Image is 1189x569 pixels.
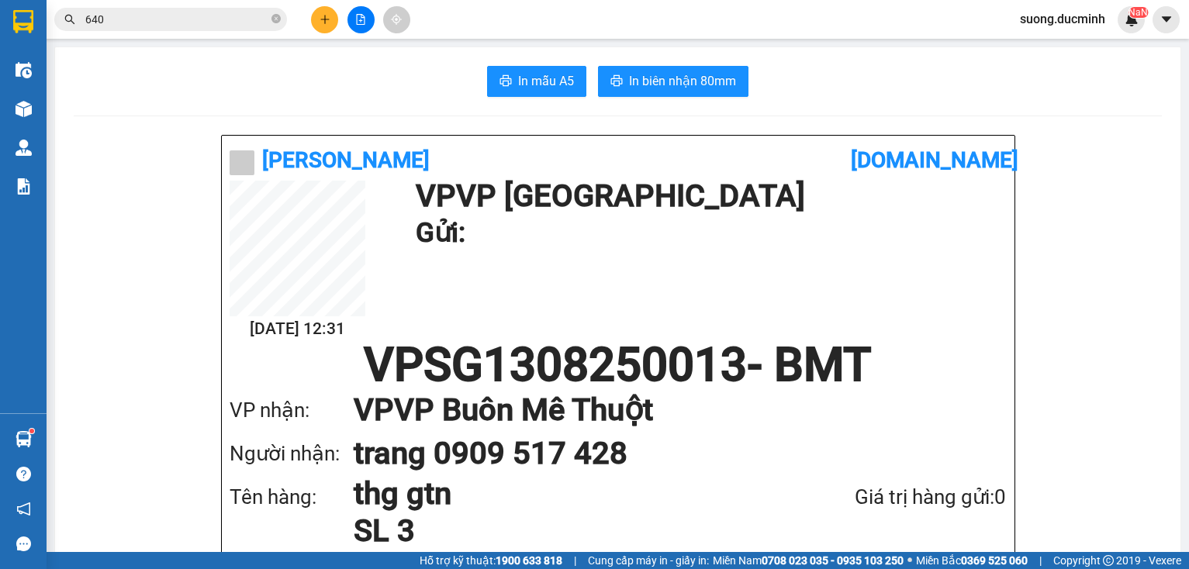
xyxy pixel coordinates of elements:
button: file-add [347,6,375,33]
div: VP nhận: [230,395,354,426]
span: aim [391,14,402,25]
button: plus [311,6,338,33]
img: warehouse-icon [16,101,32,117]
span: suong.ducminh [1008,9,1118,29]
div: Tên hàng: [230,481,354,513]
button: printerIn mẫu A5 [487,66,586,97]
span: search [64,14,75,25]
span: Miền Bắc [916,552,1028,569]
sup: NaN [1129,7,1148,18]
button: printerIn biên nhận 80mm [598,66,748,97]
h1: VP VP [GEOGRAPHIC_DATA] [416,181,999,212]
img: solution-icon [16,178,32,195]
span: notification [16,502,31,516]
span: plus [320,14,330,25]
h1: VPSG1308250013 - BMT [230,342,1007,388]
span: | [574,552,576,569]
span: In mẫu A5 [518,71,574,91]
strong: 0708 023 035 - 0935 103 250 [762,554,904,567]
button: caret-down [1153,6,1180,33]
h1: VP VP Buôn Mê Thuột [354,388,976,432]
img: warehouse-icon [16,62,32,78]
span: question-circle [16,467,31,481]
span: printer [499,74,512,89]
b: [PERSON_NAME] [262,147,430,173]
span: Miền Nam [713,552,904,569]
span: In biên nhận 80mm [629,71,736,91]
span: caret-down [1160,12,1173,26]
span: Hỗ trợ kỹ thuật: [420,552,562,569]
span: printer [610,74,623,89]
strong: 0369 525 060 [961,554,1028,567]
img: icon-new-feature [1125,12,1139,26]
h1: SL 3 [354,512,773,550]
h2: [DATE] 12:31 [230,316,365,342]
b: [DOMAIN_NAME] [851,147,1018,173]
h1: thg gtn [354,475,773,512]
img: logo-vxr [13,10,33,33]
span: close-circle [271,14,281,23]
span: message [16,536,31,551]
h1: Gửi: [416,212,999,254]
span: close-circle [271,12,281,27]
input: Tìm tên, số ĐT hoặc mã đơn [85,11,268,28]
span: Cung cấp máy in - giấy in: [588,552,709,569]
strong: 1900 633 818 [496,554,562,567]
h1: trang 0909 517 428 [354,432,976,475]
img: warehouse-icon [16,140,32,156]
span: ⚪️ [907,557,912,564]
button: aim [383,6,410,33]
img: warehouse-icon [16,431,32,447]
sup: 1 [29,429,34,433]
span: | [1039,552,1042,569]
div: Giá trị hàng gửi: 0 [773,481,1007,513]
span: file-add [355,14,366,25]
span: copyright [1103,555,1114,566]
div: Người nhận: [230,438,354,470]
